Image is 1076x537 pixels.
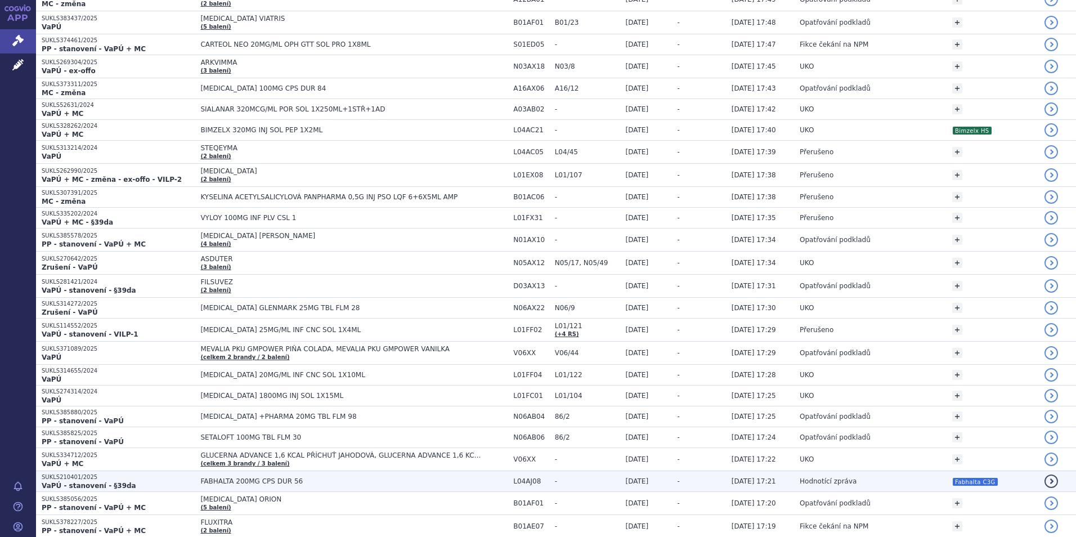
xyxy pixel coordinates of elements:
span: - [678,522,680,530]
span: [DATE] 17:38 [732,193,776,201]
span: Přerušeno [800,171,833,179]
p: SUKLS52631/2024 [42,101,195,109]
span: [MEDICAL_DATA] +PHARMA 20MG TBL FLM 98 [200,413,482,420]
span: N03/8 [555,62,620,70]
span: Přerušeno [800,193,833,201]
span: N03AX18 [513,62,549,70]
a: (2 balení) [200,176,231,182]
span: [DATE] [625,148,648,156]
a: + [952,83,962,93]
a: (+4 RS) [555,331,579,337]
strong: VaPÚ - stanovení - §39da [42,482,136,490]
strong: PP - stanovení - VaPÚ + MC [42,527,146,535]
span: - [555,282,620,290]
span: - [678,282,680,290]
p: SUKLS274314/2024 [42,388,195,396]
a: + [952,411,962,422]
p: SUKLS385578/2025 [42,232,195,240]
span: [DATE] 17:42 [732,105,776,113]
span: L01/121 [555,322,620,330]
p: SUKLS371089/2025 [42,345,195,353]
span: [DATE] 17:35 [732,214,776,222]
span: [DATE] [625,236,648,244]
span: Opatřování podkladů [800,433,871,441]
a: detail [1044,279,1058,293]
span: [MEDICAL_DATA] [PERSON_NAME] [200,232,482,240]
strong: VaPÚ + MC - změna - ex-offo - VILP-2 [42,176,182,184]
span: B01AF01 [513,19,549,26]
span: [MEDICAL_DATA] 20MG/ML INF CNC SOL 1X10ML [200,371,482,379]
a: (4 balení) [200,241,231,247]
span: Opatřování podkladů [800,19,871,26]
span: 86/2 [555,433,620,441]
a: + [952,391,962,401]
a: + [952,17,962,28]
span: Opatřování podkladů [800,282,871,290]
span: - [678,304,680,312]
span: - [678,349,680,357]
strong: VaPÚ + MC - §39da [42,218,113,226]
span: - [555,126,620,134]
span: ASDUTER [200,255,482,263]
span: [DATE] [625,259,648,267]
span: Opatřování podkladů [800,499,871,507]
span: - [678,392,680,400]
strong: MC - změna [42,89,86,97]
span: B01AC06 [513,193,549,201]
a: (3 balení) [200,264,231,270]
strong: VaPÚ - stanovení - VILP-1 [42,330,138,338]
a: (2 balení) [200,1,231,7]
span: [DATE] [625,522,648,530]
strong: VaPÚ [42,396,61,404]
span: [DATE] [625,84,648,92]
span: [MEDICAL_DATA] GLENMARK 25MG TBL FLM 28 [200,304,482,312]
p: SUKLS270642/2025 [42,255,195,263]
a: detail [1044,16,1058,29]
span: - [678,84,680,92]
span: Fikce čekání na NPM [800,522,868,530]
p: SUKLS281421/2024 [42,278,195,286]
span: [DATE] 17:28 [732,371,776,379]
a: + [952,61,962,71]
span: - [678,62,680,70]
span: CARTEOL NEO 20MG/ML OPH GTT SOL PRO 1X8ML [200,41,482,48]
a: (celkem 2 brandy / 2 balení) [200,354,289,360]
strong: VaPÚ [42,353,61,361]
span: - [678,259,680,267]
span: - [678,433,680,441]
strong: VaPÚ - stanovení - §39da [42,287,136,294]
span: [DATE] 17:24 [732,433,776,441]
span: Přerušeno [800,148,833,156]
a: detail [1044,475,1058,488]
p: SUKLS210401/2025 [42,473,195,481]
strong: VaPÚ [42,23,61,31]
span: SIALANAR 320MCG/ML POR SOL 1X250ML+1STŘ+1AD [200,105,482,113]
span: [DATE] 17:22 [732,455,776,463]
span: A16AX06 [513,84,549,92]
span: N06AB04 [513,413,549,420]
a: + [952,104,962,114]
span: - [678,41,680,48]
span: - [555,193,620,201]
span: [DATE] 17:31 [732,282,776,290]
p: SUKLS328262/2024 [42,122,195,130]
span: B01AE07 [513,522,549,530]
a: detail [1044,368,1058,382]
a: + [952,348,962,358]
span: [MEDICAL_DATA] [200,167,482,175]
span: [DATE] [625,304,648,312]
span: N06/9 [555,304,620,312]
a: detail [1044,233,1058,247]
strong: VaPÚ + MC [42,131,83,138]
span: N05AX12 [513,259,549,267]
a: detail [1044,389,1058,402]
span: UKO [800,371,814,379]
span: L01/107 [555,171,620,179]
p: SUKLS373311/2025 [42,80,195,88]
span: A03AB02 [513,105,549,113]
strong: VaPÚ [42,153,61,160]
span: [MEDICAL_DATA] 100MG CPS DUR 84 [200,84,482,92]
span: L04AC05 [513,148,549,156]
span: [DATE] [625,477,648,485]
span: V06XX [513,349,549,357]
